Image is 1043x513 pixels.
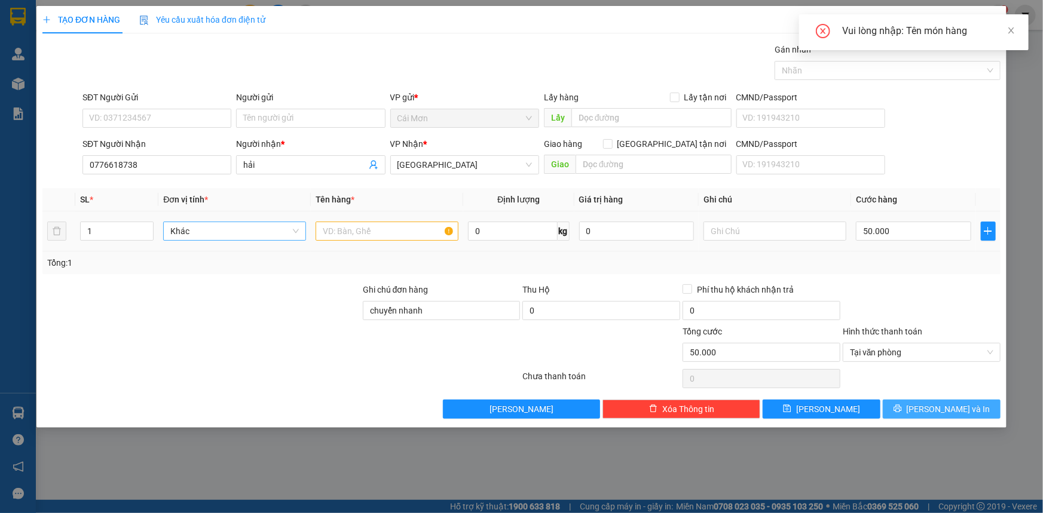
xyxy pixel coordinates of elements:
[522,370,682,391] div: Chưa thanh toán
[82,137,231,150] div: SĐT Người Nhận
[783,404,791,414] span: save
[236,91,385,104] div: Người gửi
[649,404,657,414] span: delete
[47,222,66,241] button: delete
[390,139,424,149] span: VP Nhận
[571,108,732,127] input: Dọc đường
[907,403,990,416] span: [PERSON_NAME] và In
[796,403,860,416] span: [PERSON_NAME]
[47,256,403,269] div: Tổng: 1
[170,222,299,240] span: Khác
[816,24,830,41] span: close-circle
[316,195,354,204] span: Tên hàng
[139,15,265,24] span: Yêu cầu xuất hóa đơn điện tử
[736,137,885,150] div: CMND/Passport
[544,108,571,127] span: Lấy
[497,195,540,204] span: Định lượng
[680,91,732,104] span: Lấy tận nơi
[736,91,885,104] div: CMND/Passport
[363,301,521,320] input: Ghi chú đơn hàng
[662,403,714,416] span: Xóa Thông tin
[692,283,799,296] span: Phí thu hộ khách nhận trả
[850,343,993,361] span: Tại văn phòng
[763,400,880,419] button: save[PERSON_NAME]
[139,16,149,25] img: icon
[544,139,582,149] span: Giao hàng
[775,45,811,54] label: Gán nhãn
[973,6,1007,39] button: Close
[602,400,760,419] button: deleteXóa Thông tin
[699,188,851,211] th: Ghi chú
[883,400,1001,419] button: printer[PERSON_NAME] và In
[80,195,90,204] span: SL
[443,400,601,419] button: [PERSON_NAME]
[369,160,378,170] span: user-add
[683,327,722,336] span: Tổng cước
[163,195,208,204] span: Đơn vị tính
[316,222,458,241] input: VD: Bàn, Ghế
[981,222,996,241] button: plus
[522,285,550,294] span: Thu Hộ
[397,109,532,127] span: Cái Mơn
[981,226,995,236] span: plus
[704,222,846,241] input: Ghi Chú
[576,155,732,174] input: Dọc đường
[544,93,579,102] span: Lấy hàng
[390,91,539,104] div: VP gửi
[42,15,120,24] span: TẠO ĐƠN HÀNG
[856,195,897,204] span: Cước hàng
[579,195,623,204] span: Giá trị hàng
[894,404,902,414] span: printer
[236,137,385,150] div: Người nhận
[490,403,553,416] span: [PERSON_NAME]
[1007,26,1016,35] span: close
[842,24,1014,38] div: Vui lòng nhập: Tên món hàng
[363,285,429,294] label: Ghi chú đơn hàng
[397,156,532,174] span: Sài Gòn
[843,327,922,336] label: Hình thức thanh toán
[82,91,231,104] div: SĐT Người Gửi
[579,222,695,241] input: 0
[558,222,570,241] span: kg
[42,16,51,24] span: plus
[613,137,732,150] span: [GEOGRAPHIC_DATA] tận nơi
[544,155,576,174] span: Giao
